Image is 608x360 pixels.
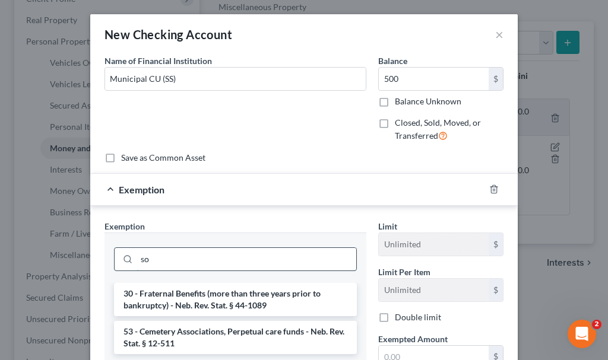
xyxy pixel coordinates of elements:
[105,68,366,90] input: Enter name...
[489,68,503,90] div: $
[121,152,205,164] label: Save as Common Asset
[489,233,503,256] div: $
[395,95,461,107] label: Balance Unknown
[568,320,596,348] iframe: Intercom live chat
[114,321,357,354] li: 53 - Cemetery Associations, Perpetual care funds - Neb. Rev. Stat. § 12-511
[379,68,489,90] input: 0.00
[395,311,441,323] label: Double limit
[104,56,212,66] span: Name of Financial Institution
[378,266,430,278] label: Limit Per Item
[379,279,489,301] input: --
[104,26,232,43] div: New Checking Account
[495,27,503,42] button: ×
[378,334,448,344] span: Exempted Amount
[104,221,145,231] span: Exemption
[395,117,481,141] span: Closed, Sold, Moved, or Transferred
[119,184,164,195] span: Exemption
[379,233,489,256] input: --
[489,279,503,301] div: $
[378,55,407,67] label: Balance
[114,283,357,316] li: 30 - Fraternal Benefits (more than three years prior to bankruptcy) - Neb. Rev. Stat. § 44-1089
[592,320,601,329] span: 2
[378,221,397,231] span: Limit
[137,248,356,270] input: Search exemption rules...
